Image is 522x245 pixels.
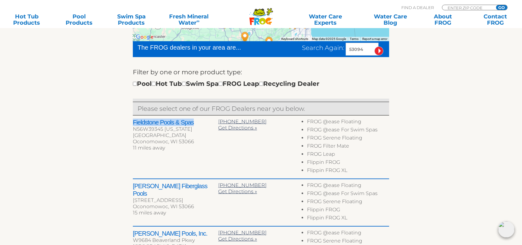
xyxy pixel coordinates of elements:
a: Report a map error [362,37,387,41]
a: Swim SpaProducts [111,13,152,26]
input: Submit [374,47,384,56]
span: 11 miles away [133,145,165,151]
p: Find A Dealer [401,5,434,10]
li: FROG @ease For Swim Spas [307,127,389,135]
a: Water CareExperts [292,13,359,26]
p: Please select one of our FROG Dealers near you below. [138,104,384,114]
button: Keyboard shortcuts [281,37,308,41]
span: 15 miles away [133,210,166,216]
a: Fresh MineralWater∞ [163,13,214,26]
span: Search Again: [302,44,344,51]
div: Pool Hot Tub Swim Spa FROG Leap Recycling Dealer [133,79,319,89]
a: [PHONE_NUMBER] [218,182,267,188]
a: ContactFROG [475,13,516,26]
div: Lake Geneva Pool and Spa - 47 miles away. [279,40,293,57]
li: FROG @ease Floating [307,230,389,238]
li: FROG Serene Floating [307,135,389,143]
div: N56W39345 [US_STATE][GEOGRAPHIC_DATA] [133,126,218,139]
li: Flippin FROG XL [307,167,389,175]
li: FROG Leap [307,151,389,159]
h2: [PERSON_NAME] Fiberglass Pools [133,182,218,197]
a: Water CareBlog [370,13,411,26]
input: GO [496,5,507,10]
li: Flippin FROG XL [307,215,389,223]
div: Oconomowoc, WI 53066 [133,203,218,210]
li: FROG @ease Floating [307,119,389,127]
h2: Fieldstone Pools & Spas [133,119,218,126]
li: FROG @ease For Swim Spas [307,190,389,198]
input: Zip Code Form [447,5,489,10]
li: Flippin FROG [307,159,389,167]
div: The FROG dealers in your area are... [138,43,264,52]
a: [PHONE_NUMBER] [218,119,267,125]
li: FROG Filter Mate [307,143,389,151]
a: Get Directions » [218,125,257,131]
span: Map data ©2025 Google [312,37,346,41]
label: Filter by one or more product type: [133,67,242,77]
a: Hot TubProducts [6,13,47,26]
div: [STREET_ADDRESS] [133,197,218,203]
a: PoolProducts [59,13,99,26]
div: Splashtime Pools and Spas - 37 miles away. [262,34,276,51]
a: Get Directions » [218,236,257,242]
div: Nelson's HomeTowne Recreation - 35 miles away. [238,29,252,46]
h2: [PERSON_NAME] Pools, Inc. [133,230,218,237]
a: Get Directions » [218,189,257,194]
div: W9684 Beaverland Pkwy [133,237,218,243]
img: Google [134,33,155,41]
li: FROG Serene Floating [307,198,389,207]
img: openIcon [498,221,514,238]
a: Open this area in Google Maps (opens a new window) [134,33,155,41]
a: Terms (opens in new tab) [350,37,359,41]
li: Flippin FROG [307,207,389,215]
sup: ∞ [197,18,200,23]
div: Oconomowoc, WI 53066 [133,139,218,145]
a: [PHONE_NUMBER] [218,230,267,236]
li: FROG @ease Floating [307,182,389,190]
a: AboutFROG [423,13,463,26]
